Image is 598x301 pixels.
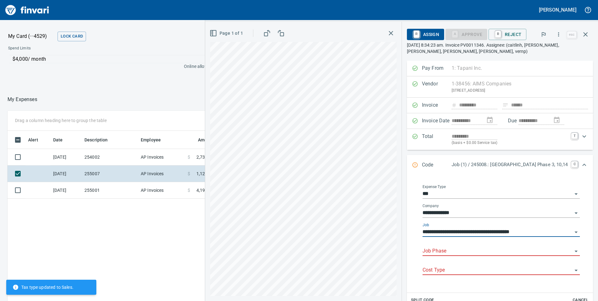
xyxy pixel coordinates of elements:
div: Job Phase required [445,31,487,37]
label: Expense Type [423,185,446,189]
button: Page 1 of 1 [208,28,246,39]
span: Date [53,136,63,144]
span: Spend Limits [8,45,121,52]
span: Amount [190,136,214,144]
a: R [413,31,419,38]
p: Job (1) / 245008.: [GEOGRAPHIC_DATA] Phase 3, 10,14 [452,161,568,168]
label: Company [423,204,439,208]
td: [DATE] [51,182,82,199]
td: 255001 [82,182,138,199]
p: My Expenses [8,96,37,103]
span: Assign [412,29,439,40]
h5: [PERSON_NAME] [539,7,576,13]
span: Alert [28,136,46,144]
td: [DATE] [51,149,82,166]
span: 2,734.88 [196,154,214,160]
a: esc [567,31,576,38]
span: Alert [28,136,38,144]
p: [DATE] 8:34:23 am. Invoice PV0011346. Assignee: (caitlinh, [PERSON_NAME], [PERSON_NAME], [PERSON_... [407,42,593,54]
span: 4,199.13 [196,187,214,193]
p: (basis + $0.00 Service tax) [452,140,568,146]
button: Open [572,209,580,217]
span: $ [188,171,190,177]
td: 255007 [82,166,138,182]
button: [PERSON_NAME] [537,5,578,15]
a: R [495,31,501,38]
button: Open [572,247,580,256]
button: Open [572,266,580,275]
label: Job [423,223,429,227]
p: Total [422,133,452,146]
span: Lock Card [61,33,83,40]
span: Employee [141,136,161,144]
nav: breadcrumb [8,96,37,103]
span: Description [84,136,116,144]
button: RAssign [407,29,444,40]
button: Lock Card [58,32,86,41]
a: C [571,161,578,167]
span: Page 1 of 1 [211,29,243,37]
span: Employee [141,136,169,144]
td: AP Invoices [138,182,185,199]
span: Close invoice [565,27,593,42]
td: AP Invoices [138,149,185,166]
span: Description [84,136,108,144]
div: Expand [407,155,593,176]
button: Open [572,190,580,198]
span: 1,123.19 [196,171,214,177]
p: $4,000 / month [13,55,209,63]
span: Amount [198,136,214,144]
p: Drag a column heading here to group the table [15,117,107,124]
button: Flag [537,28,550,41]
span: Reject [494,29,521,40]
img: Finvari [4,3,51,18]
p: My Card (···4529) [8,33,55,40]
button: Open [572,228,580,237]
a: T [571,133,578,139]
span: Date [53,136,71,144]
button: More [552,28,565,41]
td: 254002 [82,149,138,166]
span: $ [188,154,190,160]
span: $ [188,187,190,193]
span: Tax type updated to Sales. [13,284,73,290]
div: Expand [407,129,593,150]
td: AP Invoices [138,166,185,182]
td: [DATE] [51,166,82,182]
p: Online allowed [3,63,213,69]
button: RReject [489,29,526,40]
p: Code [422,161,452,169]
